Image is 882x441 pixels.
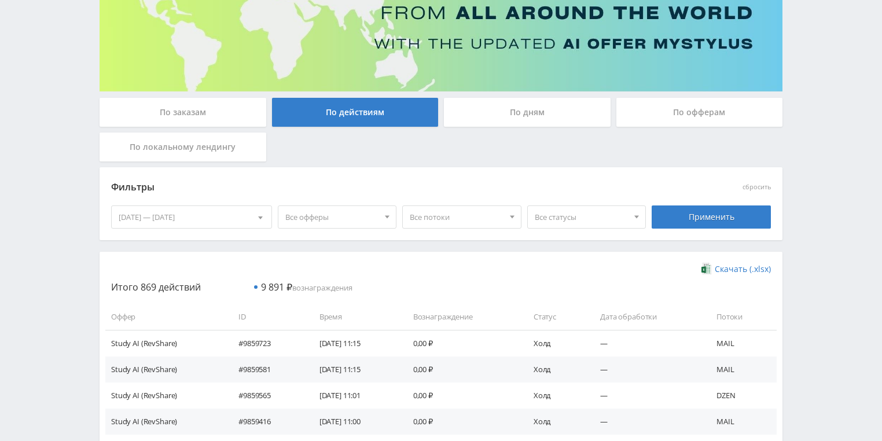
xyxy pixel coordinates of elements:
[705,304,777,330] td: Потоки
[308,383,402,409] td: [DATE] 11:01
[308,409,402,435] td: [DATE] 11:00
[227,383,308,409] td: #9859565
[402,330,522,356] td: 0,00 ₽
[535,206,629,228] span: Все статусы
[105,330,227,356] td: Study AI (RevShare)
[410,206,504,228] span: Все потоки
[227,357,308,383] td: #9859581
[308,304,402,330] td: Время
[111,281,201,293] span: Итого 869 действий
[743,183,771,191] button: сбросить
[105,383,227,409] td: Study AI (RevShare)
[701,263,771,275] a: Скачать (.xlsx)
[285,206,379,228] span: Все офферы
[100,133,266,161] div: По локальному лендингу
[522,330,589,356] td: Холд
[705,409,777,435] td: MAIL
[522,357,589,383] td: Холд
[261,281,292,293] span: 9 891 ₽
[616,98,783,127] div: По офферам
[111,179,605,196] div: Фильтры
[261,282,352,293] span: вознаграждения
[402,304,522,330] td: Вознаграждение
[589,357,705,383] td: —
[105,409,227,435] td: Study AI (RevShare)
[589,383,705,409] td: —
[652,205,771,229] div: Применить
[105,357,227,383] td: Study AI (RevShare)
[227,330,308,356] td: #9859723
[227,304,308,330] td: ID
[444,98,611,127] div: По дням
[100,98,266,127] div: По заказам
[589,330,705,356] td: —
[589,304,705,330] td: Дата обработки
[402,409,522,435] td: 0,00 ₽
[522,304,589,330] td: Статус
[402,357,522,383] td: 0,00 ₽
[402,383,522,409] td: 0,00 ₽
[705,330,777,356] td: MAIL
[105,304,227,330] td: Оффер
[308,357,402,383] td: [DATE] 11:15
[272,98,439,127] div: По действиям
[308,330,402,356] td: [DATE] 11:15
[227,409,308,435] td: #9859416
[522,383,589,409] td: Холд
[112,206,271,228] div: [DATE] — [DATE]
[589,409,705,435] td: —
[522,409,589,435] td: Холд
[705,357,777,383] td: MAIL
[701,263,711,274] img: xlsx
[715,264,771,274] span: Скачать (.xlsx)
[705,383,777,409] td: DZEN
